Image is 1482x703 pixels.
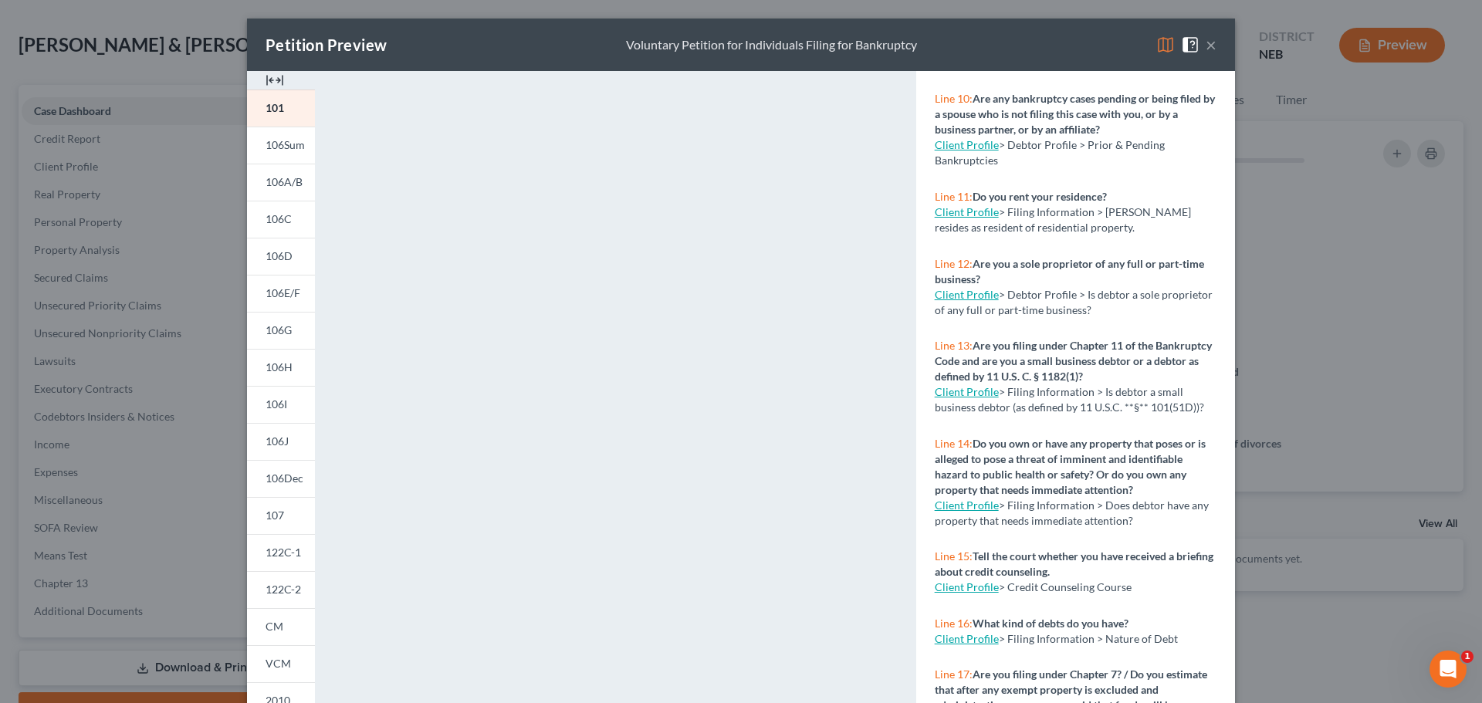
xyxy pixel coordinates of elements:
[266,434,289,448] span: 106J
[266,546,301,559] span: 122C-1
[247,349,315,386] a: 106H
[247,645,315,682] a: VCM
[626,36,917,54] div: Voluntary Petition for Individuals Filing for Bankruptcy
[935,339,973,352] span: Line 13:
[935,339,1212,383] strong: Are you filing under Chapter 11 of the Bankruptcy Code and are you a small business debtor or a d...
[935,205,1191,234] span: > Filing Information > [PERSON_NAME] resides as resident of residential property.
[247,201,315,238] a: 106C
[935,92,973,105] span: Line 10:
[247,312,315,349] a: 106G
[266,509,284,522] span: 107
[266,620,283,633] span: CM
[247,90,315,127] a: 101
[935,288,999,301] a: Client Profile
[973,617,1128,630] strong: What kind of debts do you have?
[266,323,292,336] span: 106G
[935,288,1213,316] span: > Debtor Profile > Is debtor a sole proprietor of any full or part-time business?
[973,190,1107,203] strong: Do you rent your residence?
[266,360,293,373] span: 106H
[935,437,1206,496] strong: Do you own or have any property that poses or is alleged to pose a threat of imminent and identif...
[935,385,1204,414] span: > Filing Information > Is debtor a small business debtor (as defined by 11 U.S.C. **§** 101(51D))?
[247,386,315,423] a: 106I
[247,608,315,645] a: CM
[266,286,300,299] span: 106E/F
[266,657,291,670] span: VCM
[935,257,1204,286] strong: Are you a sole proprietor of any full or part-time business?
[266,71,284,90] img: expand-e0f6d898513216a626fdd78e52531dac95497ffd26381d4c15ee2fc46db09dca.svg
[247,460,315,497] a: 106Dec
[247,423,315,460] a: 106J
[266,101,284,114] span: 101
[266,397,287,411] span: 106I
[266,212,292,225] span: 106C
[266,34,387,56] div: Petition Preview
[266,583,301,596] span: 122C-2
[247,238,315,275] a: 106D
[935,617,973,630] span: Line 16:
[935,92,1215,136] strong: Are any bankruptcy cases pending or being filed by a spouse who is not filing this case with you,...
[247,127,315,164] a: 106Sum
[247,497,315,534] a: 107
[999,632,1178,645] span: > Filing Information > Nature of Debt
[935,549,1213,578] strong: Tell the court whether you have received a briefing about credit counseling.
[935,499,1209,527] span: > Filing Information > Does debtor have any property that needs immediate attention?
[935,580,999,593] a: Client Profile
[935,190,973,203] span: Line 11:
[247,275,315,312] a: 106E/F
[935,138,999,151] a: Client Profile
[935,257,973,270] span: Line 12:
[999,580,1132,593] span: > Credit Counseling Course
[266,175,303,188] span: 106A/B
[935,437,973,450] span: Line 14:
[266,138,305,151] span: 106Sum
[935,138,1165,167] span: > Debtor Profile > Prior & Pending Bankruptcies
[1430,651,1467,688] iframe: Intercom live chat
[1181,35,1199,54] img: help-close-5ba153eb36485ed6c1ea00a893f15db1cb9b99d6cae46e1a8edb6c62d00a1a76.svg
[935,549,973,563] span: Line 15:
[1156,35,1175,54] img: map-eea8200ae884c6f1103ae1953ef3d486a96c86aabb227e865a55264e3737af1f.svg
[247,164,315,201] a: 106A/B
[266,249,293,262] span: 106D
[935,205,999,218] a: Client Profile
[935,632,999,645] a: Client Profile
[935,499,999,512] a: Client Profile
[247,571,315,608] a: 122C-2
[1206,35,1216,54] button: ×
[1461,651,1474,663] span: 1
[266,471,303,485] span: 106Dec
[247,534,315,571] a: 122C-1
[935,385,999,398] a: Client Profile
[935,668,973,681] span: Line 17:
